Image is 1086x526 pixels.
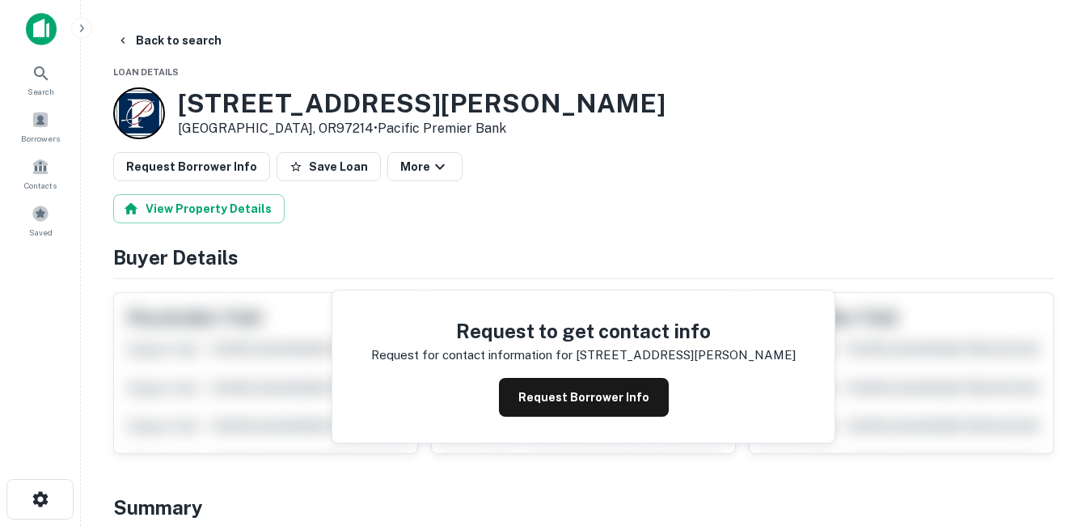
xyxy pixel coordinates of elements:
span: Loan Details [113,67,179,77]
span: Saved [29,226,53,239]
img: capitalize-icon.png [26,13,57,45]
iframe: Chat Widget [1005,397,1086,474]
button: Request Borrower Info [113,152,270,181]
h4: Buyer Details [113,243,1054,272]
h3: [STREET_ADDRESS][PERSON_NAME] [178,88,666,119]
p: Request for contact information for [371,346,573,365]
button: Save Loan [277,152,381,181]
a: Contacts [5,151,76,195]
span: Contacts [24,179,57,192]
button: Back to search [110,26,228,55]
a: Saved [5,198,76,242]
a: Borrowers [5,104,76,148]
p: [STREET_ADDRESS][PERSON_NAME] [576,346,796,365]
a: Search [5,57,76,101]
span: Search [27,85,54,98]
button: View Property Details [113,194,285,223]
a: Pacific Premier Bank [378,121,506,136]
p: [GEOGRAPHIC_DATA], OR97214 • [178,119,666,138]
h4: Summary [113,493,1054,522]
button: Request Borrower Info [499,378,669,417]
button: More [387,152,463,181]
span: Borrowers [21,132,60,145]
h4: Request to get contact info [371,316,796,346]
